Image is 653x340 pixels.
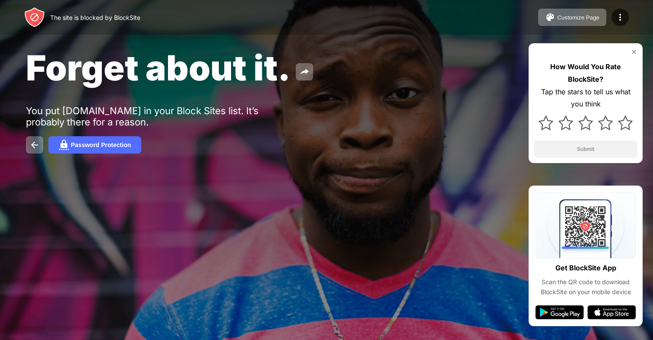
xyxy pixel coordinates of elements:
img: rate-us-close.svg [631,48,637,55]
div: Get BlockSite App [555,262,616,274]
div: Scan the QR code to download BlockSite on your mobile device [536,277,636,297]
div: How Would You Rate BlockSite? [534,61,637,86]
iframe: Banner [26,231,230,330]
img: star.svg [618,115,633,130]
span: Forget about it. [26,47,291,89]
div: Customize Page [557,14,599,21]
div: The site is blocked by BlockSite [50,14,140,21]
img: star.svg [558,115,573,130]
img: star.svg [539,115,553,130]
img: qrcode.svg [536,192,636,258]
div: Tap the stars to tell us what you think [534,86,637,111]
img: star.svg [578,115,593,130]
img: password.svg [59,140,69,150]
img: star.svg [598,115,613,130]
button: Submit [534,141,637,158]
img: app-store.svg [587,305,636,319]
button: Customize Page [538,9,606,26]
img: header-logo.svg [24,7,45,28]
button: Password Protection [48,136,141,154]
img: back.svg [29,140,40,150]
img: google-play.svg [536,305,584,319]
img: menu-icon.svg [615,12,625,22]
img: share.svg [299,67,310,77]
div: You put [DOMAIN_NAME] in your Block Sites list. It’s probably there for a reason. [26,105,293,128]
div: Password Protection [71,141,131,148]
img: pallet.svg [545,12,555,22]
